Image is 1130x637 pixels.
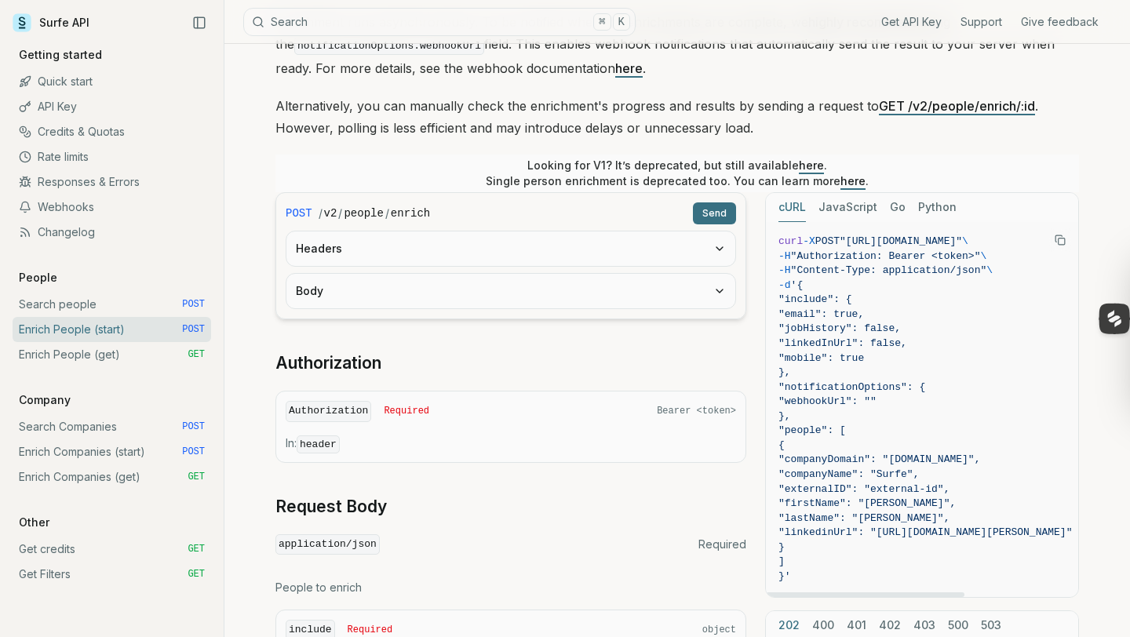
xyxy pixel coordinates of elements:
span: }' [778,570,791,582]
span: POST [182,420,205,433]
button: Body [286,274,735,308]
span: curl [778,235,803,247]
span: \ [986,264,993,276]
span: "companyName": "Surfe", [778,468,919,480]
span: / [385,206,389,221]
a: Responses & Errors [13,169,211,195]
a: Enrich Companies (get) GET [13,464,211,490]
a: Get API Key [881,14,942,30]
button: Search⌘K [243,8,636,36]
span: }, [778,410,791,422]
p: Other [13,515,56,530]
button: Collapse Sidebar [188,11,211,35]
code: v2 [324,206,337,221]
span: POST [182,298,205,311]
a: here [840,174,866,187]
span: / [338,206,342,221]
span: Required [698,537,746,552]
span: POST [182,323,205,336]
p: Company [13,392,77,408]
a: Enrich Companies (start) POST [13,439,211,464]
a: Support [960,14,1002,30]
p: Getting started [13,47,108,63]
a: API Key [13,94,211,119]
span: "Content-Type: application/json" [791,264,987,276]
a: Search Companies POST [13,414,211,439]
a: Get Filters GET [13,562,211,587]
span: POST [815,235,840,247]
code: application/json [275,534,380,555]
span: "notificationOptions": { [778,381,925,393]
a: Authorization [275,352,381,374]
span: Bearer <token> [657,405,736,417]
a: Get credits GET [13,537,211,562]
kbd: K [613,13,630,31]
span: Required [348,624,393,636]
span: "people": [ [778,424,846,436]
span: object [702,624,736,636]
span: "linkedInUrl": false, [778,337,907,349]
code: Authorization [286,401,371,422]
span: -d [778,279,791,291]
a: Search people POST [13,292,211,317]
span: GET [188,471,205,483]
a: Changelog [13,220,211,245]
span: -H [778,250,791,262]
span: \ [962,235,968,247]
code: enrich [391,206,430,221]
span: "Authorization: Bearer <token>" [791,250,981,262]
button: Send [693,202,736,224]
button: Headers [286,231,735,266]
p: People [13,270,64,286]
span: "externalID": "external-id", [778,483,950,495]
a: Give feedback [1021,14,1099,30]
span: -H [778,264,791,276]
a: GET /v2/people/enrich/:id [879,98,1035,114]
code: header [297,435,340,453]
code: notificationOptions.webhookUrl [294,37,484,55]
button: JavaScript [818,193,877,222]
button: cURL [778,193,806,222]
span: }, [778,366,791,378]
span: { [778,439,785,451]
a: Enrich People (get) GET [13,342,211,367]
span: POST [182,446,205,458]
span: } [778,541,785,553]
a: Rate limits [13,144,211,169]
p: Alternatively, you can manually check the enrichment's progress and results by sending a request ... [275,95,1079,139]
span: "include": { [778,293,852,305]
a: Webhooks [13,195,211,220]
span: GET [188,543,205,555]
button: Go [890,193,906,222]
span: ] [778,555,785,567]
a: here [615,60,643,76]
span: Required [384,405,429,417]
span: "webhookUrl": "" [778,395,877,407]
span: "mobile": true [778,352,864,364]
kbd: ⌘ [593,13,611,31]
a: Request Body [275,496,387,518]
span: "[URL][DOMAIN_NAME]" [840,235,962,247]
button: Copy Text [1048,228,1072,252]
a: Surfe API [13,11,89,35]
a: Credits & Quotas [13,119,211,144]
button: Python [918,193,957,222]
span: "firstName": "[PERSON_NAME]", [778,497,956,509]
span: POST [286,206,312,221]
span: "companyDomain": "[DOMAIN_NAME]", [778,453,980,465]
span: GET [188,568,205,581]
span: \ [980,250,986,262]
span: '{ [791,279,804,291]
a: here [799,158,824,172]
span: "linkedinUrl": "[URL][DOMAIN_NAME][PERSON_NAME]" [778,526,1072,538]
span: "jobHistory": false, [778,322,901,334]
span: GET [188,348,205,361]
p: Enrichment runs asynchronously. To be notified when the enrichments are complete, we using the fi... [275,11,1079,79]
span: / [319,206,323,221]
span: "lastName": "[PERSON_NAME]", [778,512,950,524]
a: Enrich People (start) POST [13,317,211,342]
a: Quick start [13,69,211,94]
span: "email": true, [778,308,864,320]
p: In: [286,435,736,453]
code: people [344,206,383,221]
